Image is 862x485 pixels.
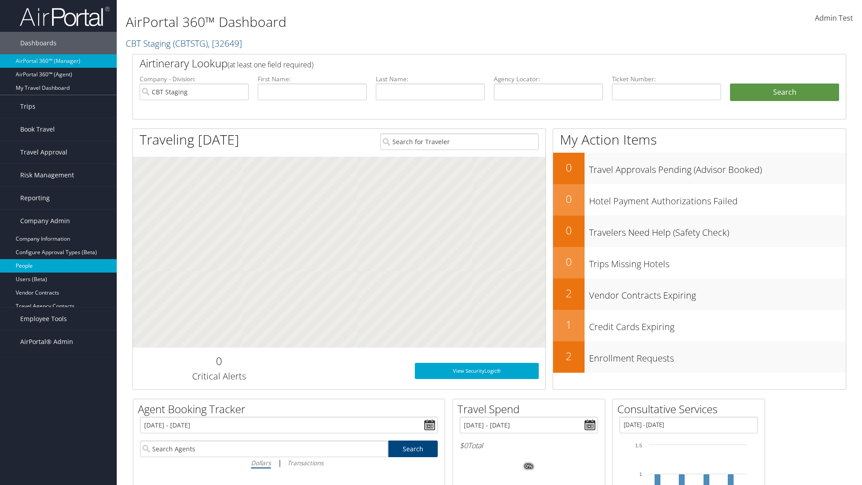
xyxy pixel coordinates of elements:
h3: Hotel Payment Authorizations Failed [589,190,846,207]
h6: Total [460,441,598,450]
h3: Vendor Contracts Expiring [589,285,846,302]
h2: 2 [553,286,585,301]
h2: 0 [140,353,298,369]
h3: Critical Alerts [140,370,298,383]
input: Search Agents [140,441,388,457]
tspan: 1 [639,472,642,477]
h2: Consultative Services [617,401,765,417]
h2: 2 [553,348,585,364]
a: 0Trips Missing Hotels [553,247,846,278]
h3: Travelers Need Help (Safety Check) [589,222,846,239]
span: Trips [20,95,35,118]
input: Search for Traveler [380,133,539,150]
a: 2Enrollment Requests [553,341,846,373]
label: First Name: [258,75,367,84]
i: Transactions [287,459,323,467]
h2: Travel Spend [457,401,605,417]
a: View SecurityLogic® [415,363,539,379]
span: ( CBTSTG ) [173,37,208,49]
h2: 0 [553,223,585,238]
h1: My Action Items [553,130,846,149]
h2: 0 [553,160,585,175]
span: Admin Test [815,13,853,23]
h3: Enrollment Requests [589,348,846,365]
h2: 0 [553,191,585,207]
img: airportal-logo.png [20,6,110,27]
span: Employee Tools [20,308,67,330]
h2: 1 [553,317,585,332]
tspan: 1.5 [635,443,642,448]
a: CBT Staging [126,37,242,49]
tspan: 0% [525,464,532,469]
span: Company Admin [20,210,70,232]
label: Agency Locator: [494,75,603,84]
h1: Traveling [DATE] [140,130,239,149]
span: Book Travel [20,118,55,141]
a: Search [388,441,438,457]
h3: Trips Missing Hotels [589,253,846,270]
div: | [140,457,438,468]
a: 0Travel Approvals Pending (Advisor Booked) [553,153,846,184]
h3: Travel Approvals Pending (Advisor Booked) [589,159,846,176]
a: 2Vendor Contracts Expiring [553,278,846,310]
span: $0 [460,441,468,450]
a: 0Hotel Payment Authorizations Failed [553,184,846,216]
h3: Credit Cards Expiring [589,316,846,333]
span: AirPortal® Admin [20,331,73,353]
a: 0Travelers Need Help (Safety Check) [553,216,846,247]
span: Risk Management [20,164,74,186]
button: Search [730,84,839,101]
h1: AirPortal 360™ Dashboard [126,13,611,31]
span: (at least one field required) [228,60,313,70]
a: 1Credit Cards Expiring [553,310,846,341]
span: Dashboards [20,32,57,54]
label: Ticket Number: [612,75,721,84]
span: Reporting [20,187,50,209]
span: , [ 32649 ] [208,37,242,49]
span: Travel Approval [20,141,67,163]
h2: 0 [553,254,585,269]
h2: Agent Booking Tracker [138,401,444,417]
i: Dollars [251,459,271,467]
a: Admin Test [815,4,853,32]
label: Company - Division: [140,75,249,84]
h2: Airtinerary Lookup [140,56,780,71]
label: Last Name: [376,75,485,84]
